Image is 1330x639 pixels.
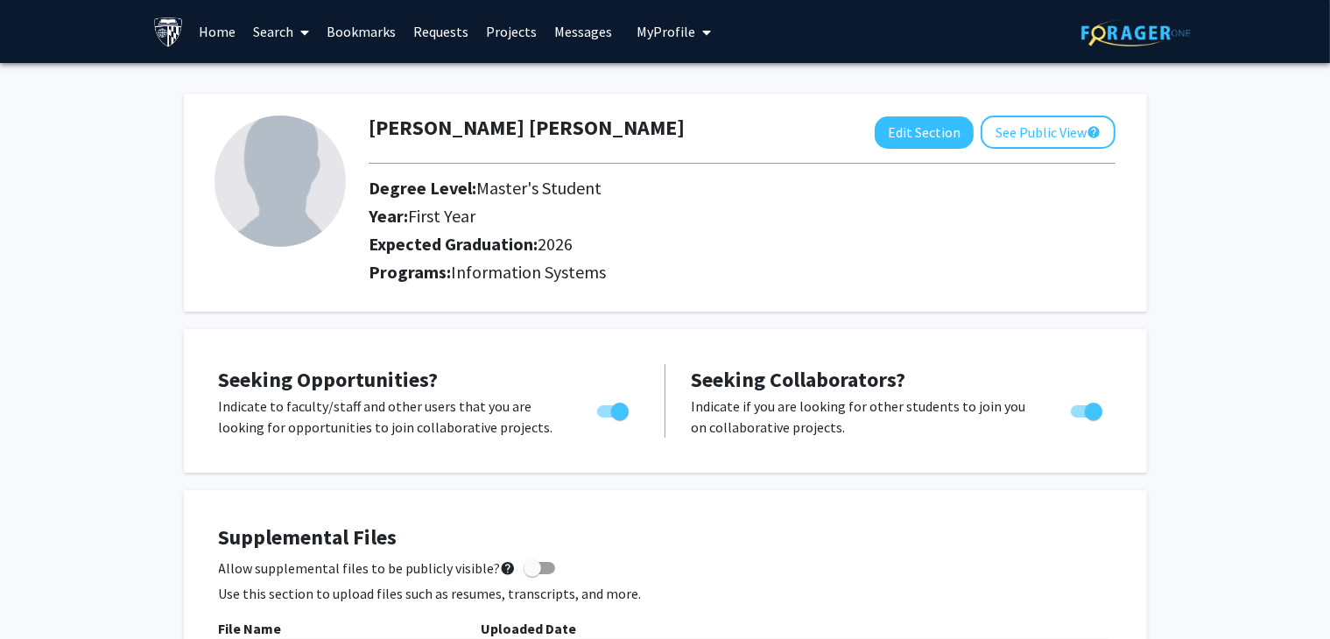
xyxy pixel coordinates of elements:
p: Indicate if you are looking for other students to join you on collaborative projects. [692,396,1038,438]
span: Allow supplemental files to be publicly visible? [219,558,517,579]
span: My Profile [637,23,695,40]
h2: Expected Graduation: [369,234,965,255]
h4: Supplemental Files [219,525,1112,551]
h2: Year: [369,206,965,227]
b: File Name [219,620,282,637]
h2: Degree Level: [369,178,965,199]
span: Information Systems [451,261,606,283]
div: Toggle [590,396,638,422]
img: Profile Picture [215,116,346,247]
h1: [PERSON_NAME] [PERSON_NAME] [369,116,685,141]
p: Indicate to faculty/staff and other users that you are looking for opportunities to join collabor... [219,396,564,438]
b: Uploaded Date [482,620,577,637]
span: Seeking Opportunities? [219,366,439,393]
div: Toggle [1064,396,1112,422]
a: Bookmarks [318,1,405,62]
a: Projects [477,1,545,62]
p: Use this section to upload files such as resumes, transcripts, and more. [219,583,1112,604]
a: Requests [405,1,477,62]
span: Seeking Collaborators? [692,366,906,393]
iframe: Chat [13,560,74,626]
img: ForagerOne Logo [1081,19,1191,46]
mat-icon: help [501,558,517,579]
mat-icon: help [1087,122,1101,143]
button: See Public View [981,116,1115,149]
a: Search [244,1,318,62]
span: 2026 [538,233,573,255]
button: Edit Section [875,116,974,149]
a: Home [190,1,244,62]
a: Messages [545,1,621,62]
span: First Year [408,205,475,227]
img: Johns Hopkins University Logo [153,17,184,47]
h2: Programs: [369,262,1115,283]
span: Master's Student [476,177,602,199]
